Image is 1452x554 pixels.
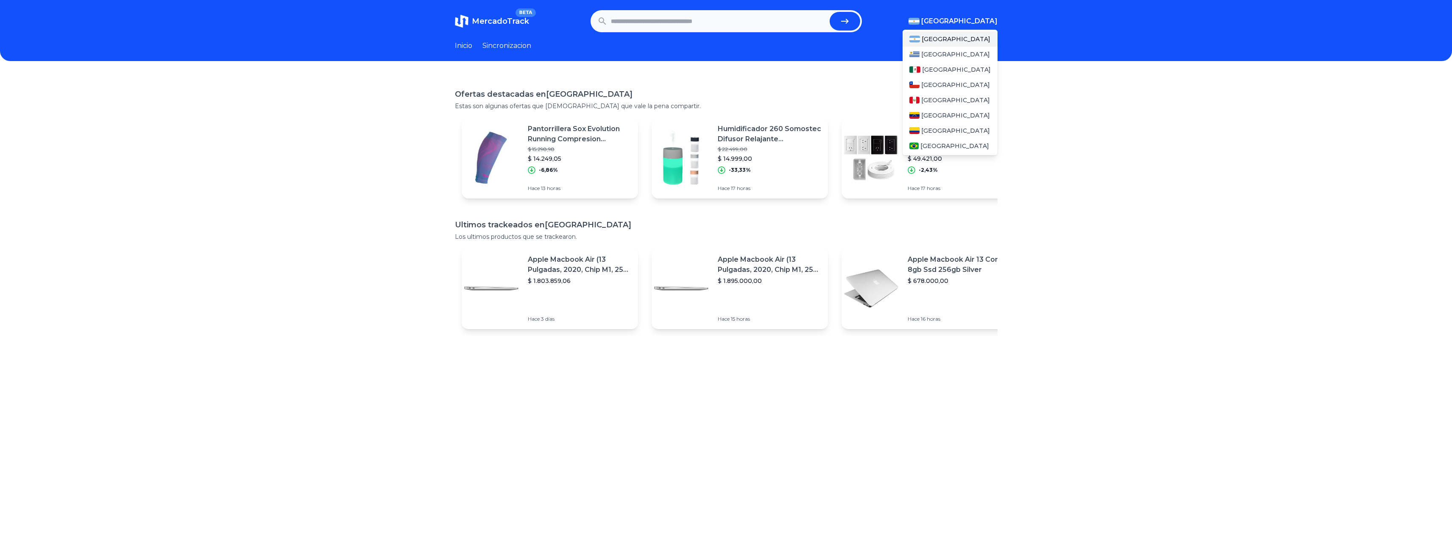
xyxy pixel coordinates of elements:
span: [GEOGRAPHIC_DATA] [921,16,998,26]
img: Colombia [909,127,920,134]
p: Hace 3 días [528,316,631,322]
p: $ 678.000,00 [908,277,1011,285]
p: Hace 17 horas [908,185,1011,192]
a: Uruguay[GEOGRAPHIC_DATA] [903,47,998,62]
p: $ 1.895.000,00 [718,277,821,285]
p: Apple Macbook Air (13 Pulgadas, 2020, Chip M1, 256 Gb De Ssd, 8 Gb De Ram) - Plata [528,255,631,275]
img: Argentina [909,36,920,42]
img: Chile [909,81,920,88]
a: Featured imageHumidificador 260 Somostec Difusor Relajante Aromatizante 5v$ 22.499,00$ 14.999,00-... [652,117,828,199]
p: Humidificador 260 Somostec Difusor Relajante Aromatizante 5v [718,124,821,144]
p: $ 14.999,00 [718,154,821,163]
span: [GEOGRAPHIC_DATA] [921,96,990,104]
h1: Ofertas destacadas en [GEOGRAPHIC_DATA] [455,88,998,100]
p: $ 15.298,98 [528,146,631,153]
a: Chile[GEOGRAPHIC_DATA] [903,77,998,92]
img: Mexico [909,66,920,73]
p: Apple Macbook Air (13 Pulgadas, 2020, Chip M1, 256 Gb De Ssd, 8 Gb De Ram) - Plata [718,255,821,275]
p: $ 22.499,00 [718,146,821,153]
p: Hace 13 horas [528,185,631,192]
a: Brasil[GEOGRAPHIC_DATA] [903,138,998,154]
h1: Ultimos trackeados en [GEOGRAPHIC_DATA] [455,219,998,231]
p: $ 49.421,00 [908,154,1011,163]
p: -2,43% [919,167,938,173]
img: Brasil [909,143,919,149]
p: -6,86% [539,167,558,173]
p: Hace 17 horas [718,185,821,192]
span: [GEOGRAPHIC_DATA] [921,126,990,135]
span: [GEOGRAPHIC_DATA] [921,50,990,59]
a: Argentina[GEOGRAPHIC_DATA] [903,31,998,47]
span: [GEOGRAPHIC_DATA] [921,81,990,89]
a: Mexico[GEOGRAPHIC_DATA] [903,62,998,77]
img: Argentina [909,18,920,25]
span: [GEOGRAPHIC_DATA] [922,65,991,74]
p: Pantorrillera Sox Evolution Running Compresion Graduada Trekking Crossfit Modelo 09c [528,124,631,144]
p: Estas son algunas ofertas que [DEMOGRAPHIC_DATA] que vale la pena compartir. [455,102,998,110]
button: [GEOGRAPHIC_DATA] [909,16,998,26]
img: Featured image [462,259,521,318]
p: $ 1.803.859,06 [528,277,631,285]
img: Featured image [462,128,521,187]
img: Featured image [652,259,711,318]
p: Hace 16 horas [908,316,1011,322]
a: Featured imagePantorrillera Sox Evolution Running Compresion Graduada Trekking Crossfit Modelo 09... [462,117,638,199]
img: Uruguay [909,51,920,58]
a: Inicio [455,41,472,51]
a: Peru[GEOGRAPHIC_DATA] [903,92,998,108]
a: Featured imageApple Macbook Air (13 Pulgadas, 2020, Chip M1, 256 Gb De Ssd, 8 Gb De Ram) - Plata$... [462,248,638,329]
img: Featured image [652,128,711,187]
p: -33,33% [729,167,751,173]
span: MercadoTrack [472,17,529,26]
p: Apple Macbook Air 13 Core I5 8gb Ssd 256gb Silver [908,255,1011,275]
p: $ 14.249,05 [528,154,631,163]
a: Featured imageApple Macbook Air (13 Pulgadas, 2020, Chip M1, 256 Gb De Ssd, 8 Gb De Ram) - Plata$... [652,248,828,329]
img: Peru [909,97,920,104]
a: Featured imageCombo Llaves Armada De Luz Con Caja Embutir Y [PERSON_NAME] Corrugado$ 50.654,00$ 4... [842,117,1018,199]
img: Featured image [842,259,901,318]
a: MercadoTrackBETA [455,14,529,28]
span: [GEOGRAPHIC_DATA] [920,142,989,150]
a: Colombia[GEOGRAPHIC_DATA] [903,123,998,138]
a: Featured imageApple Macbook Air 13 Core I5 8gb Ssd 256gb Silver$ 678.000,00Hace 16 horas [842,248,1018,329]
a: Sincronizacion [482,41,531,51]
span: BETA [516,8,535,17]
p: Hace 15 horas [718,316,821,322]
img: Featured image [842,128,901,187]
p: Los ultimos productos que se trackearon. [455,232,998,241]
span: [GEOGRAPHIC_DATA] [922,35,990,43]
img: Venezuela [909,112,920,119]
span: [GEOGRAPHIC_DATA] [921,111,990,120]
a: Venezuela[GEOGRAPHIC_DATA] [903,108,998,123]
img: MercadoTrack [455,14,468,28]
